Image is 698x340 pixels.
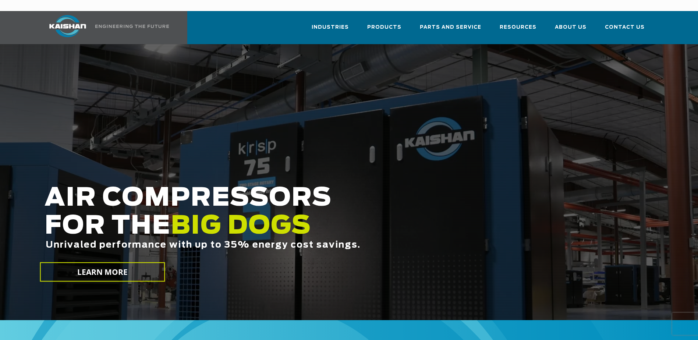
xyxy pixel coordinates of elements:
span: Contact Us [605,23,645,32]
span: Resources [500,23,536,32]
span: LEARN MORE [77,267,128,277]
img: Engineering the future [95,25,169,28]
h2: AIR COMPRESSORS FOR THE [45,184,551,273]
a: Contact Us [605,18,645,43]
a: LEARN MORE [40,262,165,282]
span: Products [367,23,401,32]
a: Kaishan USA [40,11,170,44]
span: BIG DOGS [171,214,311,239]
img: kaishan logo [40,15,95,37]
a: Resources [500,18,536,43]
a: About Us [555,18,587,43]
span: Industries [312,23,349,32]
span: Parts and Service [420,23,481,32]
a: Industries [312,18,349,43]
a: Products [367,18,401,43]
span: Unrivaled performance with up to 35% energy cost savings. [46,241,361,249]
span: About Us [555,23,587,32]
a: Parts and Service [420,18,481,43]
